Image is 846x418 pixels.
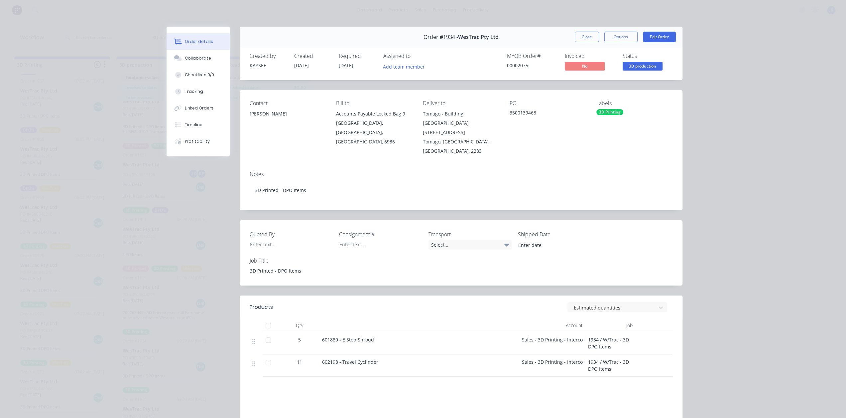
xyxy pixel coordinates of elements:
[339,53,375,59] div: Required
[383,62,428,71] button: Add team member
[565,53,615,59] div: Invoiced
[336,100,412,106] div: Bill to
[294,62,309,69] span: [DATE]
[250,53,286,59] div: Created by
[623,62,663,70] span: 3D production
[297,358,302,365] span: 11
[167,133,230,150] button: Profitability
[518,230,601,238] label: Shipped Date
[643,32,676,42] button: Edit Order
[298,336,301,343] span: 5
[185,55,211,61] div: Collaborate
[322,336,374,343] span: 601880 - E Stop Shroud
[185,39,213,45] div: Order details
[423,100,499,106] div: Deliver to
[423,109,499,156] div: Tomago - Building [GEOGRAPHIC_DATA][STREET_ADDRESS]Tomago, [GEOGRAPHIC_DATA], [GEOGRAPHIC_DATA], ...
[185,105,213,111] div: Linked Orders
[596,109,623,115] div: 3D Printing
[280,319,319,332] div: Qty
[428,240,512,250] div: Select...
[250,180,672,200] div: 3D Printed - DPO Items
[623,53,672,59] div: Status
[167,67,230,83] button: Checklists 0/0
[250,109,326,130] div: [PERSON_NAME]
[514,240,596,250] input: Enter date
[336,109,412,146] div: Accounts Payable Locked Bag 9[GEOGRAPHIC_DATA], [GEOGRAPHIC_DATA], [GEOGRAPHIC_DATA], 6936
[585,354,635,377] div: 1934 / W/Trac - 3D DPO Items
[423,109,499,137] div: Tomago - Building [GEOGRAPHIC_DATA][STREET_ADDRESS]
[185,72,214,78] div: Checklists 0/0
[519,354,585,377] div: Sales - 3D Printing - Interco
[250,230,333,238] label: Quoted By
[250,303,273,311] div: Products
[185,89,203,95] div: Tracking
[510,100,586,106] div: PO
[250,109,326,118] div: [PERSON_NAME]
[507,62,557,69] div: 00002075
[167,33,230,50] button: Order details
[428,230,512,238] label: Transport
[339,62,353,69] span: [DATE]
[423,137,499,156] div: Tomago, [GEOGRAPHIC_DATA], [GEOGRAPHIC_DATA], 2283
[623,62,663,72] button: 3D production
[250,100,326,106] div: Contact
[383,53,450,59] div: Assigned to
[250,257,333,265] label: Job Title
[250,62,286,69] div: KAYSEE
[294,53,331,59] div: Created
[336,109,412,118] div: Accounts Payable Locked Bag 9
[185,122,202,128] div: Timeline
[519,319,585,332] div: Account
[167,116,230,133] button: Timeline
[507,53,557,59] div: MYOB Order #
[322,359,378,365] span: 602198 - Travel Cyclinder
[336,118,412,146] div: [GEOGRAPHIC_DATA], [GEOGRAPHIC_DATA], [GEOGRAPHIC_DATA], 6936
[339,230,422,238] label: Consignment #
[519,332,585,354] div: Sales - 3D Printing - Interco
[565,62,605,70] span: No
[167,100,230,116] button: Linked Orders
[185,138,210,144] div: Profitability
[423,34,458,40] span: Order #1934 -
[585,332,635,354] div: 1934 / W/Trac - 3D DPO Items
[167,83,230,100] button: Tracking
[510,109,586,118] div: 3500139468
[604,32,638,42] button: Options
[596,100,672,106] div: Labels
[245,266,328,276] div: 3D Printed - DPO Items
[379,62,428,71] button: Add team member
[575,32,599,42] button: Close
[167,50,230,67] button: Collaborate
[458,34,499,40] span: WesTrac Pty Ltd
[250,171,672,177] div: Notes
[585,319,635,332] div: Job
